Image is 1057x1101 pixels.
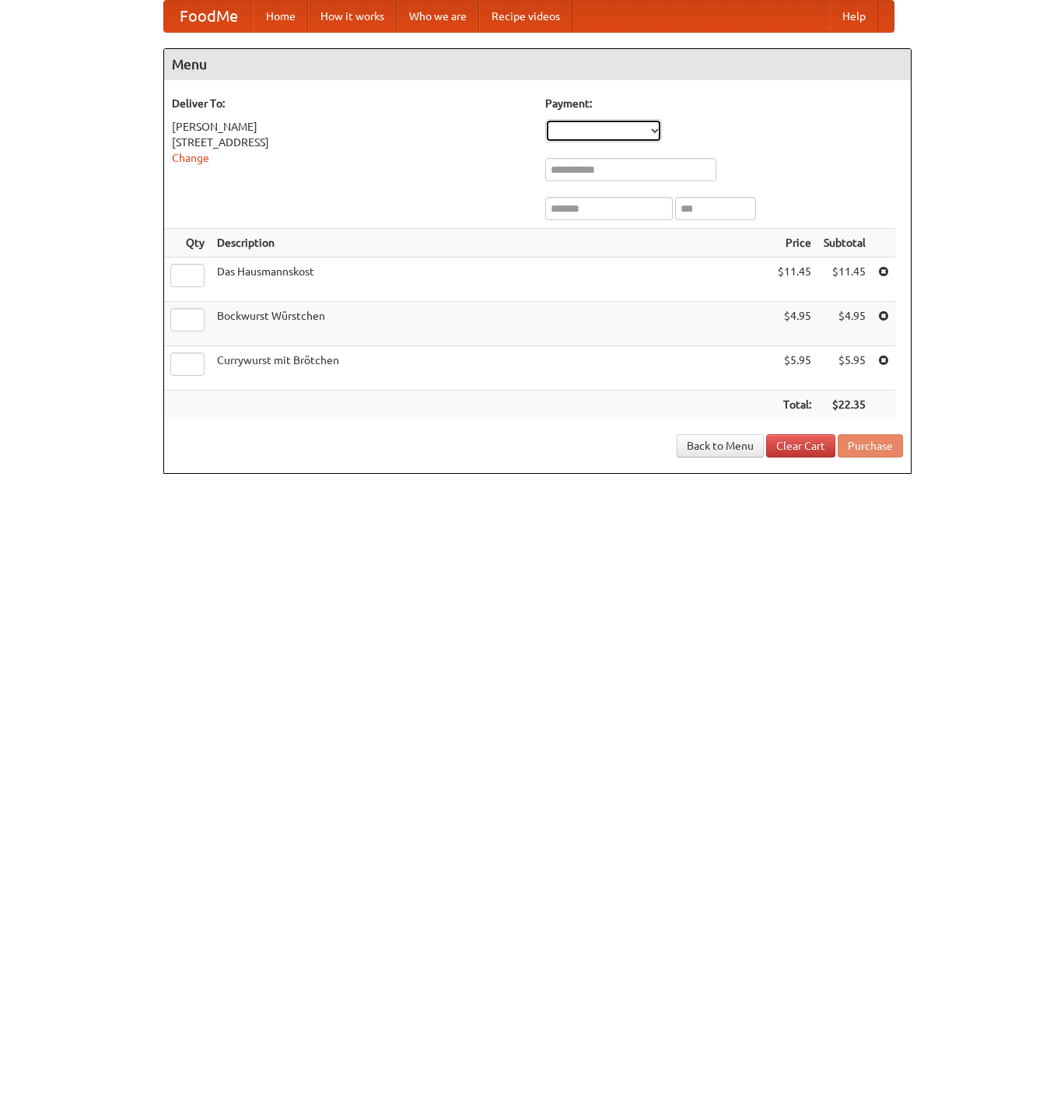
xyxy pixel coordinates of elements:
[164,229,211,258] th: Qty
[164,49,911,80] h4: Menu
[772,346,817,391] td: $5.95
[308,1,397,32] a: How it works
[817,258,872,302] td: $11.45
[772,258,817,302] td: $11.45
[397,1,479,32] a: Who we are
[172,96,530,111] h5: Deliver To:
[172,135,530,150] div: [STREET_ADDRESS]
[172,119,530,135] div: [PERSON_NAME]
[817,229,872,258] th: Subtotal
[211,346,772,391] td: Currywurst mit Brötchen
[545,96,903,111] h5: Payment:
[211,229,772,258] th: Description
[772,391,817,419] th: Total:
[479,1,572,32] a: Recipe videos
[817,302,872,346] td: $4.95
[817,391,872,419] th: $22.35
[772,229,817,258] th: Price
[772,302,817,346] td: $4.95
[817,346,872,391] td: $5.95
[211,302,772,346] td: Bockwurst Würstchen
[172,152,209,164] a: Change
[164,1,254,32] a: FoodMe
[677,434,764,458] a: Back to Menu
[838,434,903,458] button: Purchase
[254,1,308,32] a: Home
[766,434,835,458] a: Clear Cart
[211,258,772,302] td: Das Hausmannskost
[830,1,878,32] a: Help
